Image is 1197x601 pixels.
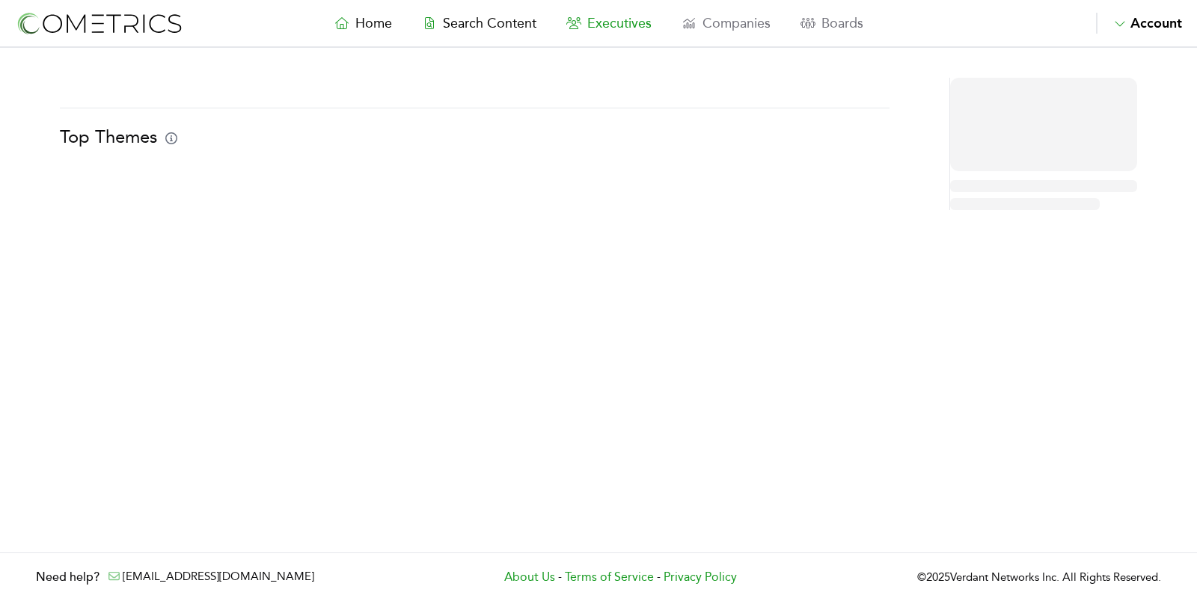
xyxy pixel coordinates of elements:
[667,13,786,34] a: Companies
[702,15,771,31] span: Companies
[587,15,652,31] span: Executives
[664,568,737,586] a: Privacy Policy
[786,13,878,34] a: Boards
[558,568,562,586] span: -
[443,15,536,31] span: Search Content
[917,569,1161,586] p: © 2025 Verdant Networks Inc. All Rights Reserved.
[355,15,392,31] span: Home
[407,13,551,34] a: Search Content
[60,123,177,150] h1: Top Themes
[123,570,314,583] a: [EMAIL_ADDRESS][DOMAIN_NAME]
[551,13,667,34] a: Executives
[1096,13,1182,34] button: Account
[821,15,863,31] span: Boards
[36,568,100,586] h3: Need help?
[657,568,661,586] span: -
[504,568,555,586] a: About Us
[565,568,654,586] a: Terms of Service
[15,10,183,37] img: logo-refresh-RPX2ODFg.svg
[319,13,407,34] a: Home
[1130,15,1182,31] span: Account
